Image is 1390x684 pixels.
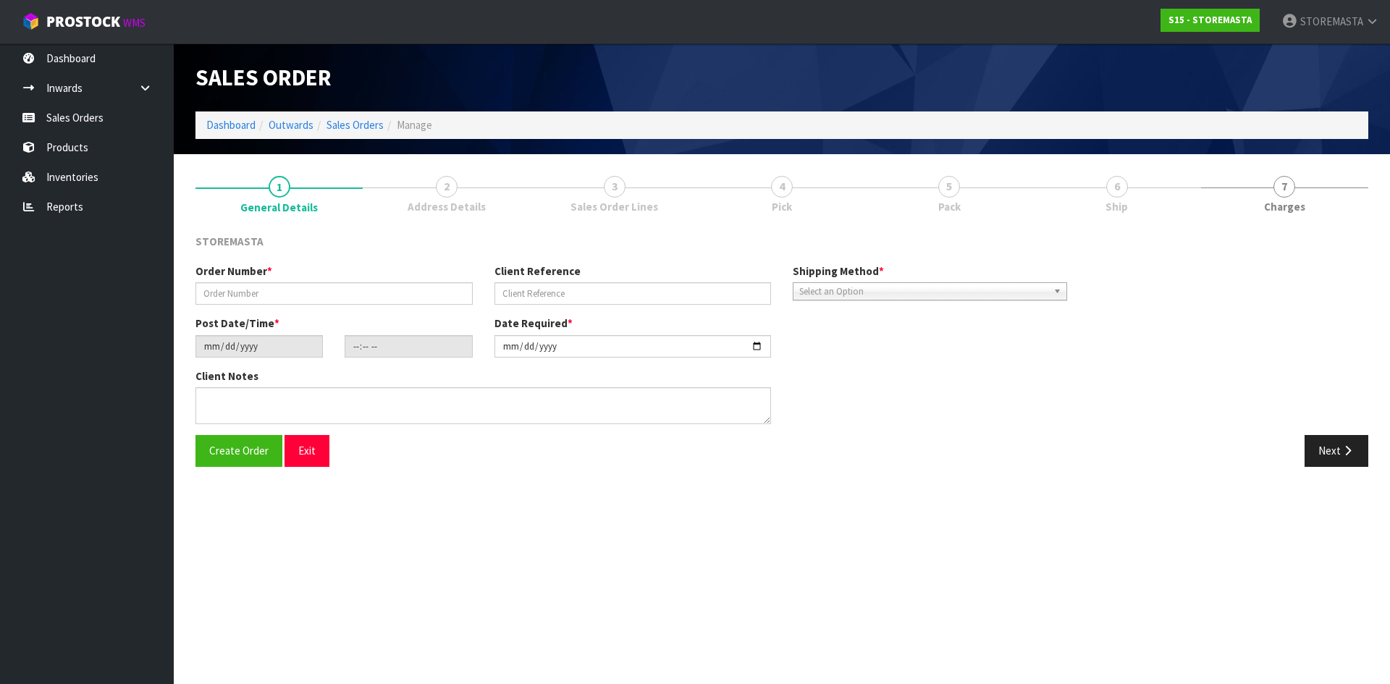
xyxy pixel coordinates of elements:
[240,200,318,215] span: General Details
[793,263,884,279] label: Shipping Method
[494,263,581,279] label: Client Reference
[1106,176,1128,198] span: 6
[436,176,458,198] span: 2
[209,444,269,457] span: Create Order
[195,235,264,248] span: STOREMASTA
[494,282,772,305] input: Client Reference
[327,118,384,132] a: Sales Orders
[1105,199,1128,214] span: Ship
[799,283,1048,300] span: Select an Option
[1168,14,1252,26] strong: S15 - STOREMASTA
[269,176,290,198] span: 1
[772,199,792,214] span: Pick
[195,316,279,331] label: Post Date/Time
[1300,14,1363,28] span: STOREMASTA
[123,16,146,30] small: WMS
[938,199,961,214] span: Pack
[22,12,40,30] img: cube-alt.png
[195,263,272,279] label: Order Number
[1273,176,1295,198] span: 7
[269,118,313,132] a: Outwards
[206,118,256,132] a: Dashboard
[195,282,473,305] input: Order Number
[570,199,658,214] span: Sales Order Lines
[46,12,120,31] span: ProStock
[771,176,793,198] span: 4
[195,223,1368,478] span: General Details
[494,316,573,331] label: Date Required
[285,435,329,466] button: Exit
[195,63,332,92] span: Sales Order
[604,176,625,198] span: 3
[397,118,432,132] span: Manage
[408,199,486,214] span: Address Details
[195,435,282,466] button: Create Order
[1264,199,1305,214] span: Charges
[938,176,960,198] span: 5
[195,368,258,384] label: Client Notes
[1305,435,1368,466] button: Next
